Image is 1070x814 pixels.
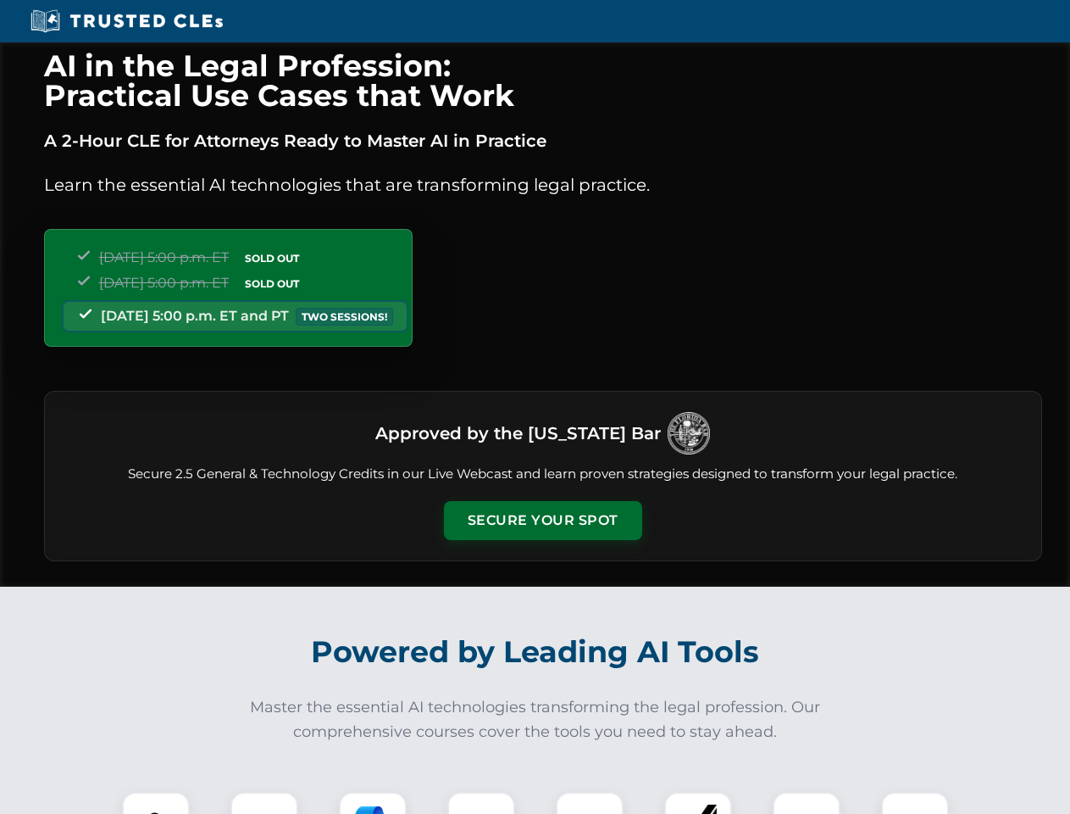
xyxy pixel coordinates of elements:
h3: Approved by the [US_STATE] Bar [375,418,661,449]
p: Secure 2.5 General & Technology Credits in our Live Webcast and learn proven strategies designed ... [65,465,1021,484]
img: Trusted CLEs [25,8,228,34]
span: [DATE] 5:00 p.m. ET [99,249,229,265]
h2: Powered by Leading AI Tools [66,622,1005,682]
p: A 2-Hour CLE for Attorneys Ready to Master AI in Practice [44,127,1042,154]
span: SOLD OUT [239,249,305,267]
img: Logo [668,412,710,454]
span: SOLD OUT [239,275,305,293]
p: Master the essential AI technologies transforming the legal profession. Our comprehensive courses... [239,695,832,744]
span: [DATE] 5:00 p.m. ET [99,275,229,291]
button: Secure Your Spot [444,501,642,540]
h1: AI in the Legal Profession: Practical Use Cases that Work [44,51,1042,110]
p: Learn the essential AI technologies that are transforming legal practice. [44,171,1042,198]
